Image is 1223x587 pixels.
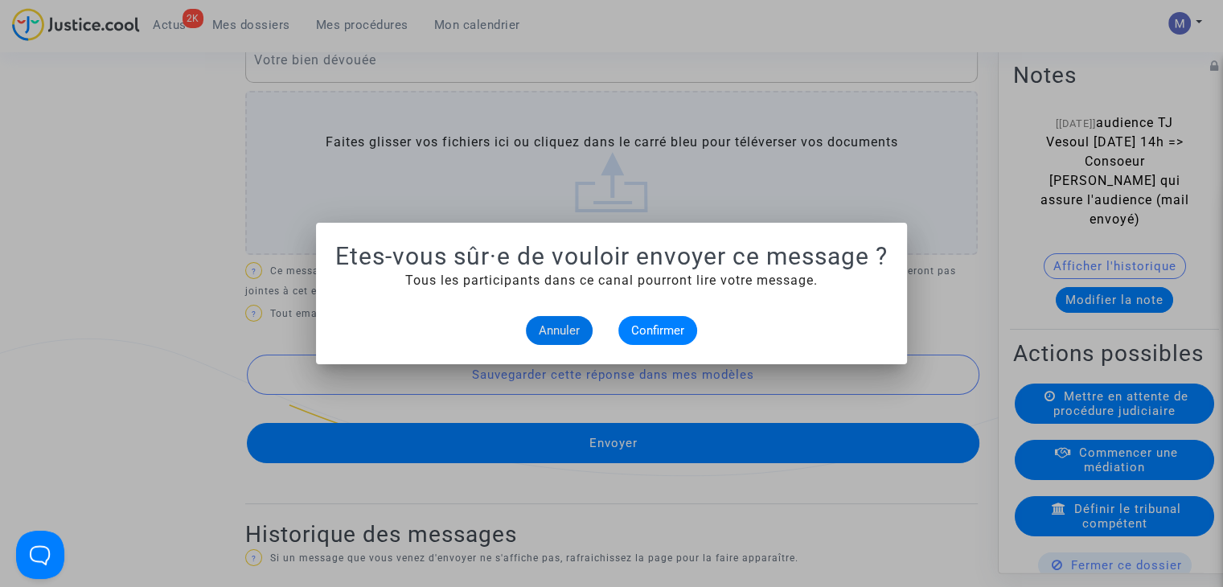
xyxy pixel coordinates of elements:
[539,323,580,338] span: Annuler
[335,242,888,271] h1: Etes-vous sûr·e de vouloir envoyer ce message ?
[526,316,593,345] button: Annuler
[16,531,64,579] iframe: Help Scout Beacon - Open
[405,273,818,288] span: Tous les participants dans ce canal pourront lire votre message.
[618,316,697,345] button: Confirmer
[631,323,684,338] span: Confirmer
